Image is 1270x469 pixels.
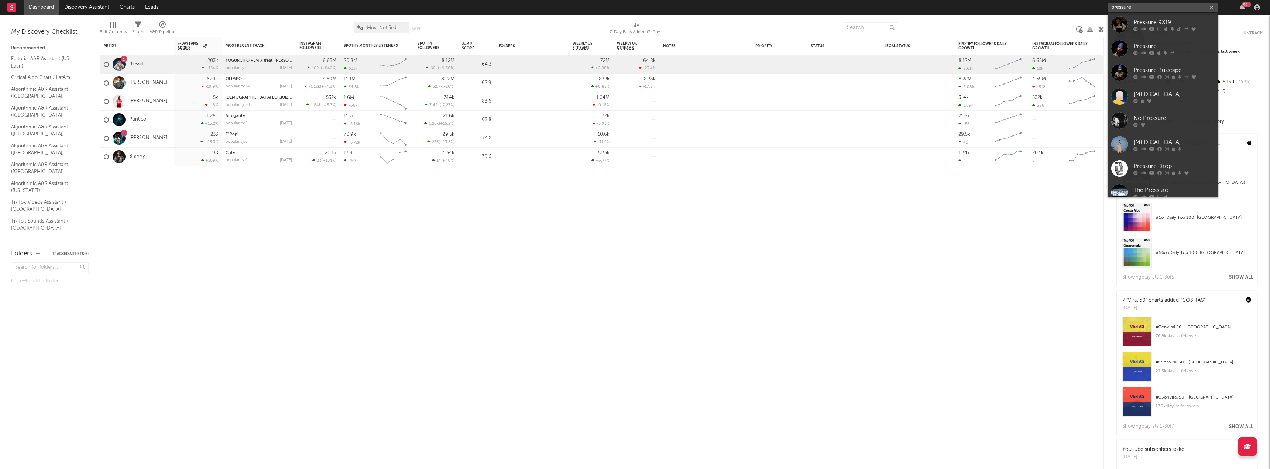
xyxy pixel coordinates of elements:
[1108,37,1218,61] a: Pressure
[430,66,438,70] span: 60k
[598,132,610,137] div: 10.6k
[1133,186,1215,194] div: The Pressure
[885,44,933,48] div: Legal Status
[323,58,336,63] div: 6.65M
[811,44,859,48] div: Status
[1243,30,1263,37] button: Untrack
[280,66,292,70] div: [DATE]
[11,123,81,138] a: Algorithmic A&R Assistant ([GEOGRAPHIC_DATA])
[211,95,218,100] div: 15k
[202,66,218,70] div: +134 %
[1122,297,1205,304] div: 7 "Viral 50" charts added
[325,151,336,155] div: 20.1k
[226,158,248,162] div: popularity: 0
[1032,85,1045,89] div: -512
[441,77,454,82] div: 8.22M
[444,85,453,89] span: -26 %
[280,158,292,162] div: [DATE]
[226,132,238,137] a: E' Popi
[1122,304,1205,312] div: [DATE]
[958,95,969,100] div: 314k
[100,18,127,40] div: Edit Columns
[344,77,356,82] div: 11.1M
[992,129,1025,148] svg: Chart title
[639,66,656,70] div: -23.4 %
[322,66,335,70] span: +842 %
[1032,58,1046,63] div: 6.65M
[129,61,143,68] a: Blessd
[1234,80,1250,85] span: -20.3 %
[439,66,453,70] span: +9.36 %
[344,132,356,137] div: 70.9k
[367,25,397,30] span: Most Notified
[100,28,127,37] div: Edit Columns
[1065,55,1099,74] svg: Chart title
[1133,66,1215,75] div: Pressure Busspipe
[226,96,299,100] a: [DEMOGRAPHIC_DATA] LO QUIZO ASÍ
[1032,77,1046,82] div: 4.59M
[1133,42,1215,51] div: Pressure
[344,114,353,118] div: 115k
[958,151,970,155] div: 1.34k
[178,41,201,50] span: 7-Day Fans Added
[462,42,480,51] div: Jump Score
[1156,367,1252,376] div: 27.3k playlist followers
[462,115,491,124] div: 93.8
[226,151,235,155] a: Cute
[344,95,354,100] div: 1.6M
[429,103,440,107] span: 7.42k
[132,28,144,37] div: Filters
[132,18,144,40] div: Filters
[958,42,1014,51] div: Spotify Followers Daily Growth
[591,158,610,163] div: +6.77 %
[958,158,965,163] div: 1
[1065,74,1099,92] svg: Chart title
[1181,298,1205,303] a: "COSITAS"
[1032,42,1088,51] div: Instagram Followers Daily Growth
[201,158,218,163] div: +109 %
[1240,4,1245,10] button: 99+
[602,114,610,118] div: 72k
[1117,387,1257,422] a: #35onViral 50 - [GEOGRAPHIC_DATA]17.7kplaylist followers
[992,111,1025,129] svg: Chart title
[312,158,336,163] div: ( )
[843,22,898,33] input: Search...
[1032,159,1035,163] div: 0
[226,114,292,118] div: Arrogante
[599,77,610,82] div: 872k
[226,103,250,107] div: popularity: 50
[212,151,218,155] div: 98
[326,95,336,100] div: 532k
[573,41,598,50] span: Weekly US Streams
[444,95,454,100] div: 314k
[425,103,454,107] div: ( )
[52,252,89,256] button: Tracked Artists(6)
[429,122,439,126] span: 1.26k
[1117,203,1257,238] a: #1onDaily Top 100: [GEOGRAPHIC_DATA]
[150,18,175,40] div: A&R Pipeline
[344,58,357,63] div: 20.8M
[437,159,441,163] span: 14
[317,159,322,163] span: 33
[205,103,218,107] div: -18 %
[755,44,785,48] div: Priority
[610,28,665,37] div: 7-Day Fans Added (7-Day Fans Added)
[442,159,453,163] span: +40 %
[344,121,360,126] div: -5.16k
[958,121,969,126] div: 155
[201,121,218,126] div: +15.2 %
[440,122,453,126] span: +15.2 %
[11,277,89,286] div: Click to add a folder.
[344,66,357,71] div: 631k
[129,80,167,86] a: [PERSON_NAME]
[597,58,610,63] div: 1.72M
[11,262,89,273] input: Search for folders...
[1032,151,1044,155] div: 20.1k
[1108,156,1218,180] a: Pressure Drop
[226,85,250,89] div: popularity: 74
[1117,352,1257,387] a: #15onViral 50 - [GEOGRAPHIC_DATA]27.3kplaylist followers
[1108,132,1218,156] a: [MEDICAL_DATA]
[1117,317,1257,352] a: #3onViral 50 - [GEOGRAPHIC_DATA]76.8kplaylist followers
[11,44,89,53] div: Recommended
[1156,358,1252,367] div: # 15 on Viral 50 - [GEOGRAPHIC_DATA]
